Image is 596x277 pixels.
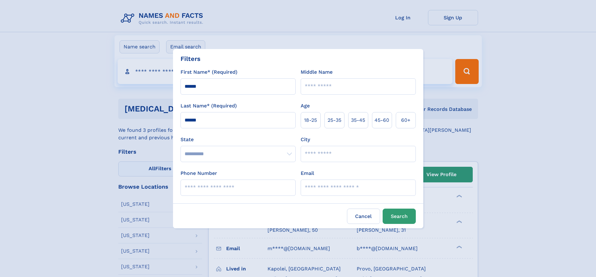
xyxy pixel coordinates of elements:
span: 18‑25 [304,116,317,124]
label: Last Name* (Required) [181,102,237,110]
label: Cancel [347,209,380,224]
span: 45‑60 [374,116,389,124]
label: Email [301,170,314,177]
label: City [301,136,310,143]
button: Search [383,209,416,224]
span: 25‑35 [328,116,341,124]
label: Age [301,102,310,110]
span: 60+ [401,116,410,124]
label: Middle Name [301,68,333,76]
div: Filters [181,54,201,63]
label: State [181,136,296,143]
span: 35‑45 [351,116,365,124]
label: First Name* (Required) [181,68,237,76]
label: Phone Number [181,170,217,177]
